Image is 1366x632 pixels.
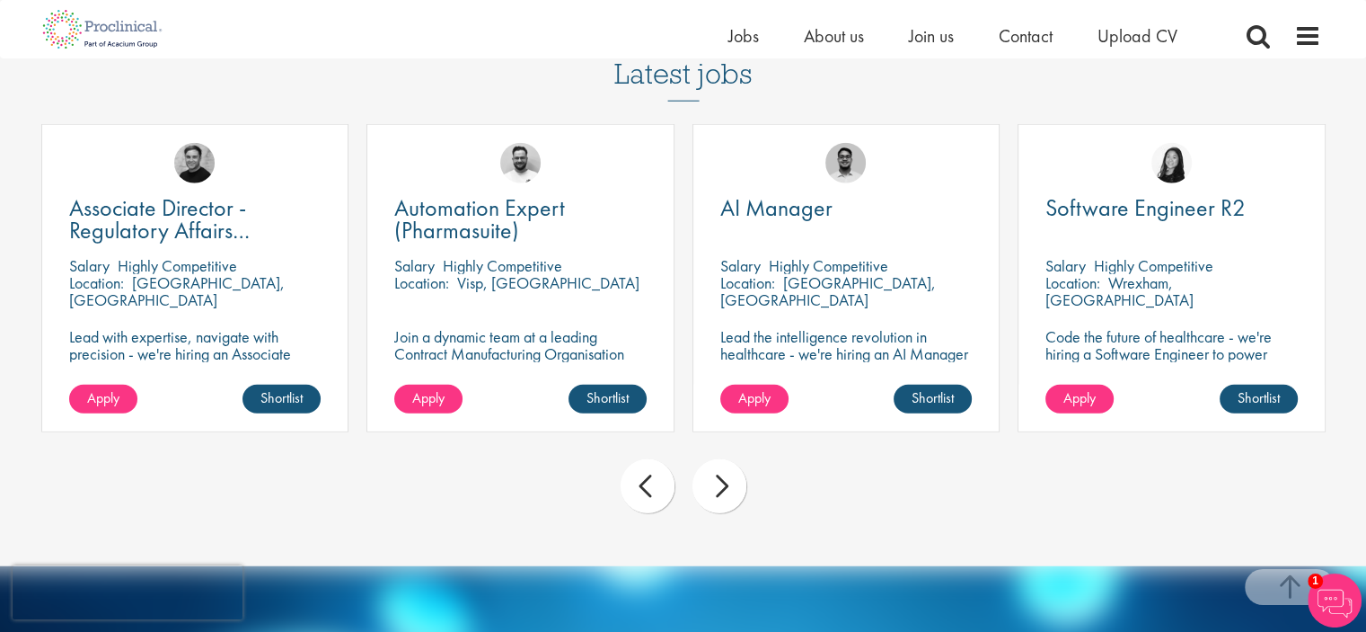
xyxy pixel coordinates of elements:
a: AI Manager [720,197,973,219]
img: Emile De Beer [500,143,541,183]
span: Automation Expert (Pharmasuite) [394,192,565,245]
a: Apply [394,385,463,414]
span: Associate Director - Regulatory Affairs Consultant [69,192,250,268]
span: Location: [394,272,449,293]
a: Apply [720,385,789,414]
span: Location: [720,272,775,293]
img: Peter Duvall [174,143,215,183]
span: Salary [394,255,435,276]
p: Lead with expertise, navigate with precision - we're hiring an Associate Director to shape regula... [69,328,322,414]
a: Apply [1045,385,1114,414]
span: Location: [69,272,124,293]
div: next [692,459,746,513]
p: Code the future of healthcare - we're hiring a Software Engineer to power innovation and precisio... [1045,328,1298,396]
a: Automation Expert (Pharmasuite) [394,197,647,242]
a: Upload CV [1097,24,1177,48]
span: Software Engineer R2 [1045,192,1246,223]
span: Apply [87,388,119,407]
a: Software Engineer R2 [1045,197,1298,219]
div: prev [621,459,674,513]
p: Wrexham, [GEOGRAPHIC_DATA] [1045,272,1194,310]
p: Lead the intelligence revolution in healthcare - we're hiring an AI Manager to transform patient ... [720,328,973,396]
span: Apply [412,388,445,407]
a: About us [804,24,864,48]
a: Contact [999,24,1053,48]
p: Join a dynamic team at a leading Contract Manufacturing Organisation (CMO) and contribute to grou... [394,328,647,414]
a: Shortlist [242,385,321,414]
span: Salary [1045,255,1086,276]
p: Highly Competitive [443,255,562,276]
img: Timothy Deschamps [825,143,866,183]
a: Join us [909,24,954,48]
img: Numhom Sudsok [1151,143,1192,183]
p: Highly Competitive [1094,255,1213,276]
p: Highly Competitive [118,255,237,276]
a: Shortlist [894,385,972,414]
span: 1 [1308,574,1323,589]
a: Apply [69,385,137,414]
span: AI Manager [720,192,833,223]
span: Salary [69,255,110,276]
a: Associate Director - Regulatory Affairs Consultant [69,197,322,242]
p: [GEOGRAPHIC_DATA], [GEOGRAPHIC_DATA] [69,272,285,310]
span: Salary [720,255,761,276]
a: Jobs [728,24,759,48]
span: Apply [1063,388,1096,407]
p: Visp, [GEOGRAPHIC_DATA] [457,272,639,293]
a: Shortlist [568,385,647,414]
a: Shortlist [1220,385,1298,414]
p: [GEOGRAPHIC_DATA], [GEOGRAPHIC_DATA] [720,272,936,310]
img: Chatbot [1308,574,1362,628]
p: Highly Competitive [769,255,888,276]
iframe: reCAPTCHA [13,565,242,619]
span: Location: [1045,272,1100,293]
span: Apply [738,388,771,407]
